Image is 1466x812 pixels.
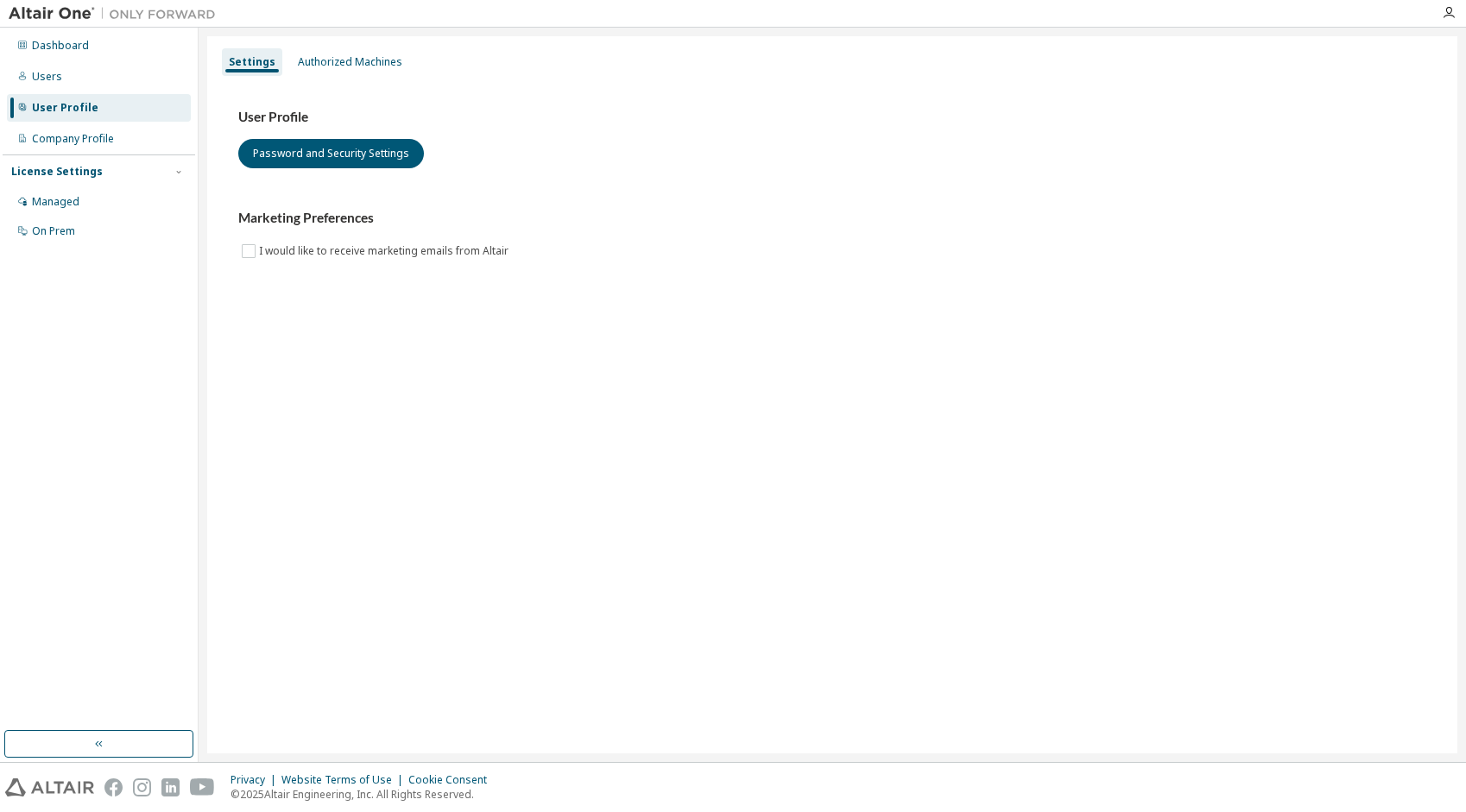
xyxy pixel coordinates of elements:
[32,39,89,53] div: Dashboard
[9,5,224,22] img: Altair One
[231,787,497,802] p: © 2025 Altair Engineering, Inc. All Rights Reserved.
[11,165,103,179] div: License Settings
[32,70,62,84] div: Users
[32,195,79,209] div: Managed
[5,778,94,796] img: altair_logo.svg
[408,773,497,787] div: Cookie Consent
[32,101,98,115] div: User Profile
[238,139,424,168] button: Password and Security Settings
[229,55,275,69] div: Settings
[133,778,151,796] img: instagram.svg
[238,109,1426,126] h3: User Profile
[161,778,180,796] img: linkedin.svg
[231,773,281,787] div: Privacy
[281,773,408,787] div: Website Terms of Use
[104,778,123,796] img: facebook.svg
[32,224,75,238] div: On Prem
[259,241,512,261] label: I would like to receive marketing emails from Altair
[238,210,1426,227] h3: Marketing Preferences
[298,55,402,69] div: Authorized Machines
[190,778,215,796] img: youtube.svg
[32,132,114,146] div: Company Profile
